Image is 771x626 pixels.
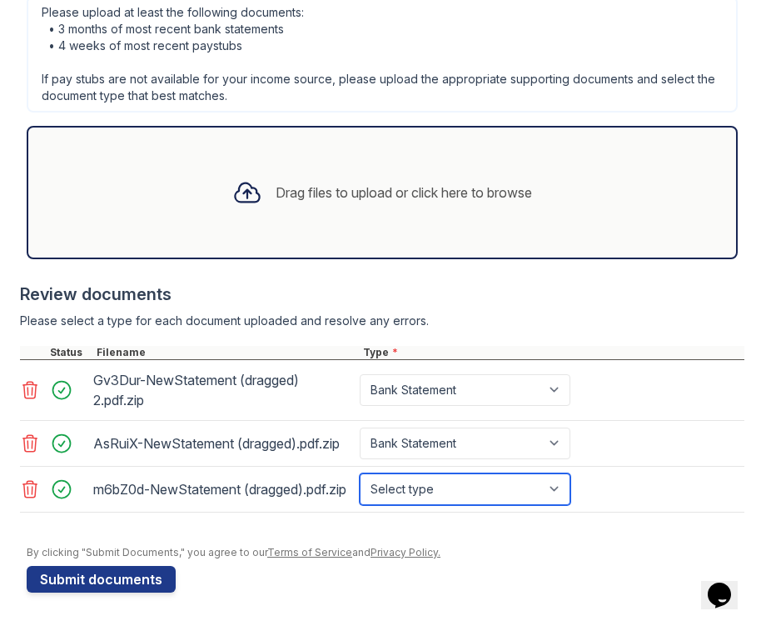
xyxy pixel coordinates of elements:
div: m6bZ0d-NewStatement (dragged).pdf.zip [93,476,353,503]
div: Status [47,346,93,359]
button: Submit documents [27,566,176,593]
div: Gv3Dur-NewStatement (dragged) 2.pdf.zip [93,367,353,413]
div: Type [360,346,744,359]
a: Privacy Policy. [371,546,440,558]
a: Terms of Service [267,546,352,558]
div: AsRuiX-NewStatement (dragged).pdf.zip [93,430,353,457]
iframe: chat widget [701,559,754,609]
div: By clicking "Submit Documents," you agree to our and [27,546,744,559]
div: Filename [93,346,360,359]
div: Drag files to upload or click here to browse [276,183,532,203]
div: Review documents [20,283,744,306]
div: Please select a type for each document uploaded and resolve any errors. [20,313,744,329]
